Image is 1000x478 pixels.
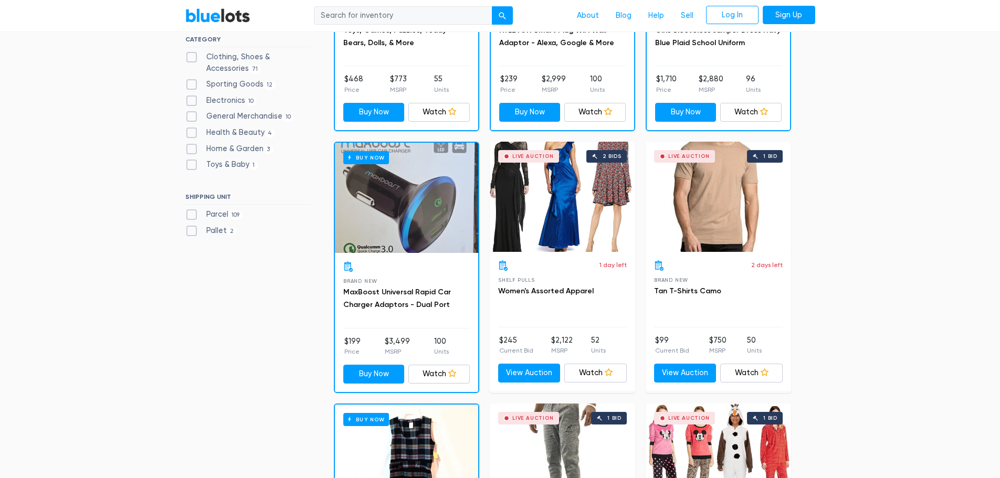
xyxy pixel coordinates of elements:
a: Watch [720,103,782,122]
a: Sign Up [763,6,815,25]
label: Parcel [185,209,243,220]
li: 96 [746,73,761,94]
p: Price [656,85,677,94]
span: 12 [264,81,276,89]
li: 100 [434,336,449,357]
label: Sporting Goods [185,79,276,90]
span: 10 [245,97,257,105]
li: $199 [344,336,361,357]
a: Live Auction 1 bid [646,142,791,252]
div: 1 bid [607,416,622,421]
label: Electronics [185,95,257,107]
p: MSRP [542,85,566,94]
h6: SHIPPING UNIT [185,193,311,205]
p: Units [747,346,762,355]
span: 2 [227,227,237,236]
p: 2 days left [751,260,783,270]
p: MSRP [699,85,723,94]
a: Buy Now [655,103,717,122]
li: $750 [709,335,727,356]
div: Live Auction [512,154,554,159]
li: $2,122 [551,335,573,356]
a: Girls Sleeveless Jumper Dress Navy Blue Plaid School Uniform [655,26,781,47]
a: Toys, Games, Puzzles, Teddy Bears, Dolls, & More [343,26,446,47]
a: Tan T-Shirts Camo [654,286,721,295]
p: Units [590,85,605,94]
li: $773 [390,73,407,94]
li: $2,880 [699,73,723,94]
p: MSRP [385,347,410,356]
h6: Buy Now [343,151,389,164]
p: Units [434,347,449,356]
li: 100 [590,73,605,94]
a: Live Auction 2 bids [490,142,635,252]
a: Watch [564,103,626,122]
p: Units [591,346,606,355]
p: Price [344,85,363,94]
p: Price [500,85,518,94]
li: $2,999 [542,73,566,94]
li: $99 [655,335,689,356]
span: 3 [264,145,273,154]
a: View Auction [498,364,561,383]
a: Blog [607,6,640,26]
p: Units [434,85,449,94]
p: Price [344,347,361,356]
label: Home & Garden [185,143,273,155]
li: $245 [499,335,533,356]
span: 4 [265,129,276,137]
div: 1 bid [763,154,777,159]
a: About [569,6,607,26]
a: Buy Now [343,103,405,122]
p: Units [746,85,761,94]
a: View Auction [654,364,717,383]
a: Log In [706,6,759,25]
span: Shelf Pulls [498,277,535,283]
label: Clothing, Shoes & Accessories [185,51,311,74]
a: HYLETON Smart Plug WiFi Wall Adaptor - Alexa, Google & More [499,26,614,47]
a: Buy Now [499,103,561,122]
span: 71 [249,65,261,73]
a: Watch [408,103,470,122]
li: 52 [591,335,606,356]
label: Pallet [185,225,237,237]
p: MSRP [551,346,573,355]
label: Health & Beauty [185,127,276,139]
div: 1 bid [763,416,777,421]
a: Sell [672,6,702,26]
a: Women's Assorted Apparel [498,286,594,295]
div: 2 bids [603,154,622,159]
li: $1,710 [656,73,677,94]
span: Brand New [343,278,377,284]
p: Current Bid [499,346,533,355]
li: $468 [344,73,363,94]
p: MSRP [390,85,407,94]
span: Brand New [654,277,688,283]
a: Watch [408,365,470,384]
span: 1 [249,162,258,170]
p: Current Bid [655,346,689,355]
a: Buy Now [335,143,478,253]
div: Live Auction [668,416,710,421]
a: Watch [720,364,783,383]
h6: Buy Now [343,413,389,426]
a: MaxBoost Universal Rapid Car Charger Adaptors - Dual Port [343,288,451,309]
li: $3,499 [385,336,410,357]
p: 1 day left [599,260,627,270]
a: BlueLots [185,8,250,23]
span: 10 [282,113,294,122]
span: 109 [228,211,243,220]
li: 55 [434,73,449,94]
li: $239 [500,73,518,94]
div: Live Auction [512,416,554,421]
a: Help [640,6,672,26]
p: MSRP [709,346,727,355]
h6: CATEGORY [185,36,311,47]
a: Buy Now [343,365,405,384]
input: Search for inventory [314,6,492,25]
label: General Merchandise [185,111,294,122]
a: Watch [564,364,627,383]
div: Live Auction [668,154,710,159]
li: 50 [747,335,762,356]
label: Toys & Baby [185,159,258,171]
